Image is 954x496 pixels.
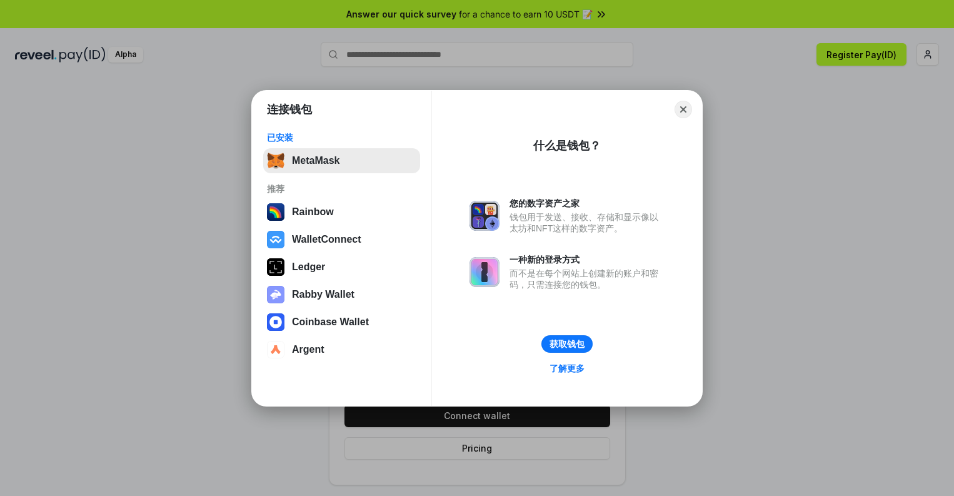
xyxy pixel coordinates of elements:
div: 钱包用于发送、接收、存储和显示像以太坊和NFT这样的数字资产。 [510,211,665,234]
div: Argent [292,344,324,355]
img: svg+xml,%3Csvg%20xmlns%3D%22http%3A%2F%2Fwww.w3.org%2F2000%2Fsvg%22%20fill%3D%22none%22%20viewBox... [469,257,500,287]
button: Close [675,101,692,118]
div: 一种新的登录方式 [510,254,665,265]
button: Ledger [263,255,420,280]
button: Coinbase Wallet [263,310,420,335]
div: 什么是钱包？ [533,138,601,153]
div: 了解更多 [550,363,585,374]
img: svg+xml,%3Csvg%20fill%3D%22none%22%20height%3D%2233%22%20viewBox%3D%220%200%2035%2033%22%20width%... [267,152,284,170]
button: 获取钱包 [541,335,593,353]
img: svg+xml,%3Csvg%20width%3D%2228%22%20height%3D%2228%22%20viewBox%3D%220%200%2028%2028%22%20fill%3D... [267,313,284,331]
button: Argent [263,337,420,362]
div: Rainbow [292,206,334,218]
button: MetaMask [263,148,420,173]
div: Coinbase Wallet [292,316,369,328]
img: svg+xml,%3Csvg%20width%3D%22120%22%20height%3D%22120%22%20viewBox%3D%220%200%20120%20120%22%20fil... [267,203,284,221]
img: svg+xml,%3Csvg%20xmlns%3D%22http%3A%2F%2Fwww.w3.org%2F2000%2Fsvg%22%20fill%3D%22none%22%20viewBox... [267,286,284,303]
div: 您的数字资产之家 [510,198,665,209]
img: svg+xml,%3Csvg%20xmlns%3D%22http%3A%2F%2Fwww.w3.org%2F2000%2Fsvg%22%20width%3D%2228%22%20height%3... [267,258,284,276]
button: Rainbow [263,200,420,225]
div: Ledger [292,261,325,273]
div: 已安装 [267,132,416,143]
img: svg+xml,%3Csvg%20width%3D%2228%22%20height%3D%2228%22%20viewBox%3D%220%200%2028%2028%22%20fill%3D... [267,341,284,358]
div: MetaMask [292,155,339,166]
div: WalletConnect [292,234,361,245]
button: WalletConnect [263,227,420,252]
h1: 连接钱包 [267,102,312,117]
div: Rabby Wallet [292,289,354,300]
a: 了解更多 [542,360,592,377]
div: 推荐 [267,183,416,195]
div: 获取钱包 [550,338,585,350]
img: svg+xml,%3Csvg%20width%3D%2228%22%20height%3D%2228%22%20viewBox%3D%220%200%2028%2028%22%20fill%3D... [267,231,284,248]
img: svg+xml,%3Csvg%20xmlns%3D%22http%3A%2F%2Fwww.w3.org%2F2000%2Fsvg%22%20fill%3D%22none%22%20viewBox... [469,201,500,231]
button: Rabby Wallet [263,282,420,307]
div: 而不是在每个网站上创建新的账户和密码，只需连接您的钱包。 [510,268,665,290]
